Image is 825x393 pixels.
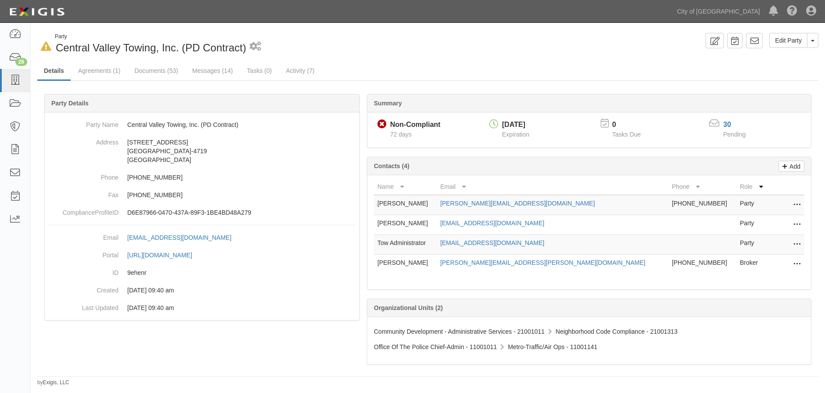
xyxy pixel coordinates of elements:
[556,328,678,335] span: Neighborhood Code Compliance - 21001313
[374,215,437,235] td: [PERSON_NAME]
[374,304,443,311] b: Organizational Units (2)
[668,255,736,274] td: [PHONE_NUMBER]
[48,116,356,133] dd: Central Valley Towing, Inc. (PD Contract)
[48,229,118,242] dt: Email
[7,4,67,20] img: logo-5460c22ac91f19d4615b14bd174203de0afe785f0fc80cf4dbbc73dc1793850b.png
[736,255,769,274] td: Broker
[440,259,646,266] a: [PERSON_NAME][EMAIL_ADDRESS][PERSON_NAME][DOMAIN_NAME]
[48,169,356,186] dd: [PHONE_NUMBER]
[15,58,27,66] div: 28
[48,133,356,169] dd: [STREET_ADDRESS] [GEOGRAPHIC_DATA]-4719 [GEOGRAPHIC_DATA]
[127,252,202,259] a: [URL][DOMAIN_NAME]
[37,33,421,55] div: Central Valley Towing, Inc. (PD Contract)
[127,234,241,241] a: [EMAIL_ADDRESS][DOMAIN_NAME]
[508,343,597,350] span: Metro-Traffic/Air Ops - 11001141
[128,62,185,79] a: Documents (53)
[48,116,118,129] dt: Party Name
[440,220,544,227] a: [EMAIL_ADDRESS][DOMAIN_NAME]
[440,200,595,207] a: [PERSON_NAME][EMAIL_ADDRESS][DOMAIN_NAME]
[736,235,769,255] td: Party
[48,246,118,260] dt: Portal
[374,162,409,169] b: Contacts (4)
[374,235,437,255] td: Tow Administrator
[374,179,437,195] th: Name
[48,169,118,182] dt: Phone
[279,62,321,79] a: Activity (7)
[612,131,641,138] span: Tasks Due
[736,215,769,235] td: Party
[673,3,764,20] a: City of [GEOGRAPHIC_DATA]
[41,42,51,51] i: In Default since 07/24/2025
[612,120,652,130] p: 0
[668,179,736,195] th: Phone
[127,233,231,242] div: [EMAIL_ADDRESS][DOMAIN_NAME]
[502,131,529,138] span: Expiration
[377,120,387,129] i: Non-Compliant
[437,179,668,195] th: Email
[723,121,731,128] a: 30
[374,255,437,274] td: [PERSON_NAME]
[736,195,769,215] td: Party
[769,33,807,48] a: Edit Party
[390,120,441,130] div: Non-Compliant
[37,379,69,386] small: by
[127,208,356,217] p: D6E87966-0470-437A-89F3-1BE4BD48A279
[48,299,118,312] dt: Last Updated
[787,6,797,17] i: Help Center - Complianz
[72,62,127,79] a: Agreements (1)
[55,33,246,40] div: Party
[502,120,529,130] div: [DATE]
[51,100,89,107] b: Party Details
[37,62,71,81] a: Details
[668,195,736,215] td: [PHONE_NUMBER]
[48,204,118,217] dt: ComplianceProfileID
[440,239,544,246] a: [EMAIL_ADDRESS][DOMAIN_NAME]
[43,379,69,386] a: Exigis, LLC
[374,195,437,215] td: [PERSON_NAME]
[48,281,356,299] dd: 01/04/2024 09:40 am
[48,299,356,317] dd: 01/04/2024 09:40 am
[48,186,118,199] dt: Fax
[48,264,356,281] dd: 9ehenr
[186,62,240,79] a: Messages (14)
[374,328,545,335] span: Community Development - Administrative Services - 21001011
[374,343,497,350] span: Office Of The Police Chief-Admin - 11001011
[723,131,746,138] span: Pending
[390,131,412,138] span: Since 06/29/2025
[240,62,279,79] a: Tasks (0)
[250,42,261,51] i: 1 scheduled workflow
[736,179,769,195] th: Role
[56,42,246,54] span: Central Valley Towing, Inc. (PD Contract)
[778,161,804,172] a: Add
[48,281,118,295] dt: Created
[48,264,118,277] dt: ID
[48,186,356,204] dd: [PHONE_NUMBER]
[374,100,402,107] b: Summary
[48,133,118,147] dt: Address
[787,161,800,171] p: Add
